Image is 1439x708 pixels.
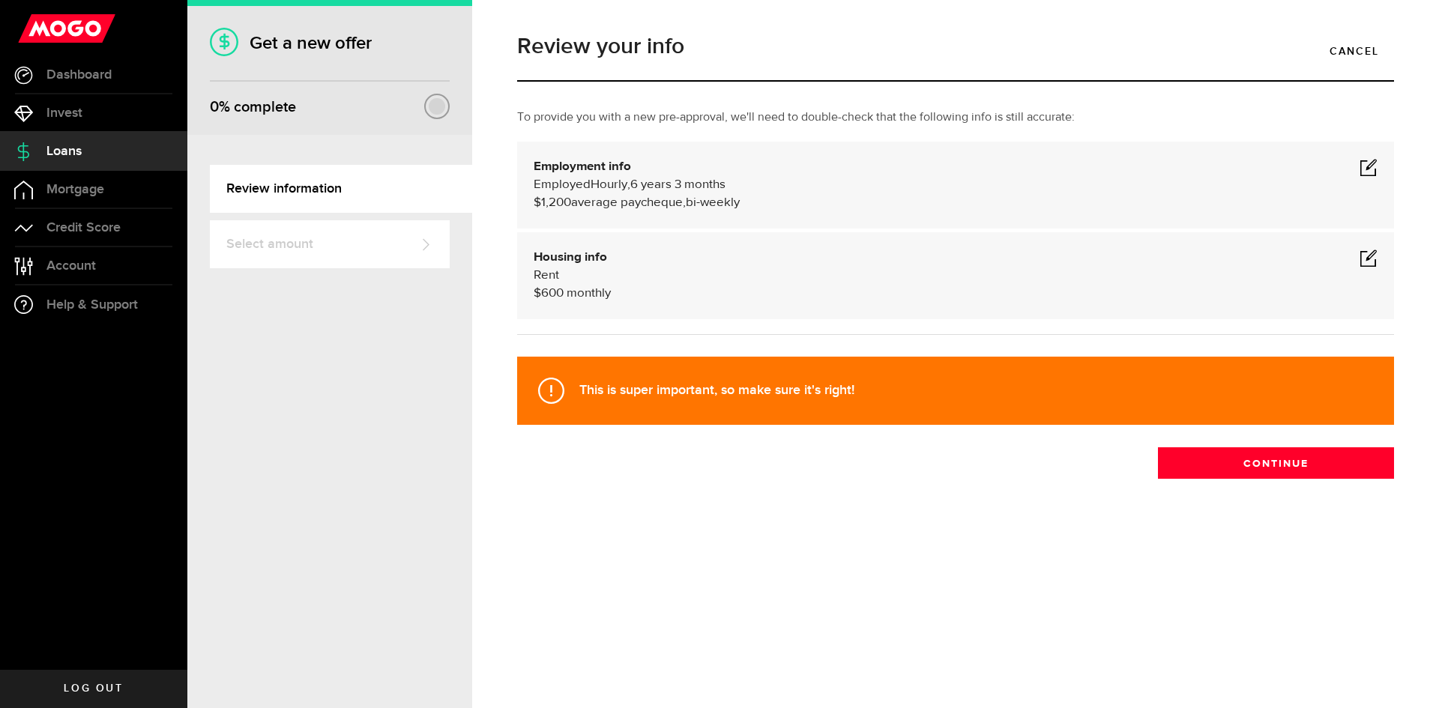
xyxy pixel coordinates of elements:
[1315,35,1394,67] a: Cancel
[210,94,296,121] div: % complete
[517,35,1394,58] h1: Review your info
[46,145,82,158] span: Loans
[210,165,472,213] a: Review information
[627,178,630,191] span: ,
[534,251,607,264] b: Housing info
[534,287,541,300] span: $
[46,106,82,120] span: Invest
[46,259,96,273] span: Account
[686,196,740,209] span: bi-weekly
[591,178,627,191] span: Hourly
[1158,447,1394,479] button: Continue
[534,160,631,173] b: Employment info
[64,683,123,694] span: Log out
[534,196,571,209] span: $1,200
[210,220,450,268] a: Select amount
[46,298,138,312] span: Help & Support
[517,109,1394,127] p: To provide you with a new pre-approval, we'll need to double-check that the following info is sti...
[571,196,686,209] span: average paycheque,
[534,269,559,282] span: Rent
[46,68,112,82] span: Dashboard
[46,183,104,196] span: Mortgage
[567,287,611,300] span: monthly
[210,98,219,116] span: 0
[46,221,121,235] span: Credit Score
[210,32,450,54] h1: Get a new offer
[12,6,57,51] button: Open LiveChat chat widget
[534,178,591,191] span: Employed
[579,382,854,398] strong: This is super important, so make sure it's right!
[541,287,564,300] span: 600
[630,178,725,191] span: 6 years 3 months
